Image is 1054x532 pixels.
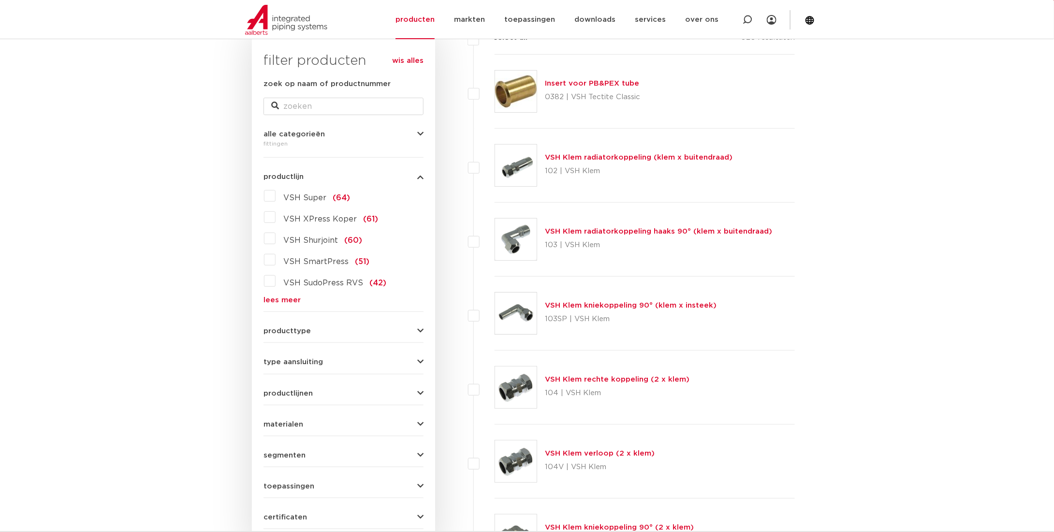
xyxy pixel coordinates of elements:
[263,358,424,366] button: type aansluiting
[263,98,424,115] input: zoeken
[333,194,350,202] span: (64)
[545,376,689,383] a: VSH Klem rechte koppeling (2 x klem)
[263,452,424,459] button: segmenten
[545,89,640,105] p: 0382 | VSH Tectite Classic
[263,173,304,180] span: productlijn
[263,173,424,180] button: productlijn
[263,390,424,397] button: productlijnen
[545,302,717,309] a: VSH Klem kniekoppeling 90° (klem x insteek)
[283,258,349,266] span: VSH SmartPress
[495,145,537,186] img: Thumbnail for VSH Klem radiatorkoppeling (klem x buitendraad)
[263,483,424,490] button: toepassingen
[263,138,424,149] div: fittingen
[545,80,639,87] a: Insert voor PB&PEX tube
[545,459,655,475] p: 104V | VSH Klem
[495,367,537,408] img: Thumbnail for VSH Klem rechte koppeling (2 x klem)
[392,55,424,67] a: wis alles
[263,483,314,490] span: toepassingen
[263,514,307,521] span: certificaten
[545,385,689,401] p: 104 | VSH Klem
[263,51,424,71] h3: filter producten
[495,293,537,334] img: Thumbnail for VSH Klem kniekoppeling 90° (klem x insteek)
[344,236,362,244] span: (60)
[545,237,772,253] p: 103 | VSH Klem
[263,327,311,335] span: producttype
[545,228,772,235] a: VSH Klem radiatorkoppeling haaks 90° (klem x buitendraad)
[741,32,795,47] p: 920 resultaten
[263,421,303,428] span: materialen
[263,131,325,138] span: alle categorieën
[495,441,537,482] img: Thumbnail for VSH Klem verloop (2 x klem)
[495,219,537,260] img: Thumbnail for VSH Klem radiatorkoppeling haaks 90° (klem x buitendraad)
[263,452,306,459] span: segmenten
[263,78,391,90] label: zoek op naam of productnummer
[283,279,363,287] span: VSH SudoPress RVS
[369,279,386,287] span: (42)
[283,215,357,223] span: VSH XPress Koper
[545,163,732,179] p: 102 | VSH Klem
[263,514,424,521] button: certificaten
[263,358,323,366] span: type aansluiting
[263,131,424,138] button: alle categorieën
[545,524,694,531] a: VSH Klem kniekoppeling 90° (2 x klem)
[283,194,326,202] span: VSH Super
[495,71,537,112] img: Thumbnail for Insert voor PB&PEX tube
[363,215,378,223] span: (61)
[263,421,424,428] button: materialen
[545,154,732,161] a: VSH Klem radiatorkoppeling (klem x buitendraad)
[545,311,717,327] p: 103SP | VSH Klem
[263,390,313,397] span: productlijnen
[545,450,655,457] a: VSH Klem verloop (2 x klem)
[283,236,338,244] span: VSH Shurjoint
[263,327,424,335] button: producttype
[263,296,424,304] a: lees meer
[355,258,369,266] span: (51)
